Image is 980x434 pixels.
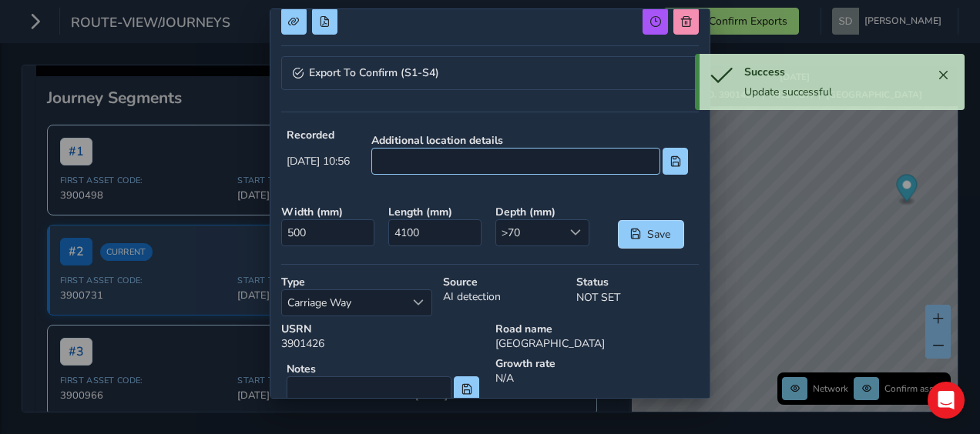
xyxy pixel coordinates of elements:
[282,290,406,315] span: Carriage Way
[438,269,571,322] div: AI detection
[287,128,350,142] strong: Recorded
[287,154,350,169] span: [DATE] 10:56
[744,85,932,99] div: Update successful
[495,205,592,219] strong: Depth ( mm )
[495,356,699,371] strong: Growth rate
[744,65,785,79] span: Success
[388,205,485,219] strong: Length ( mm )
[281,205,378,219] strong: Width ( mm )
[287,362,479,376] strong: Notes
[576,275,699,289] strong: Status
[576,289,699,305] p: NOT SET
[490,316,704,356] div: [GEOGRAPHIC_DATA]
[443,275,566,289] strong: Source
[495,322,699,336] strong: Road name
[371,133,688,148] strong: Additional location details
[281,56,699,90] a: Expand
[281,322,485,336] strong: USRN
[496,220,563,245] span: >70
[932,65,954,86] button: Close
[309,68,439,78] span: Export To Confirm (S1-S4)
[646,227,672,242] span: Save
[490,351,704,414] div: N/A
[928,382,965,419] div: Open Intercom Messenger
[619,221,683,248] button: Save
[281,275,432,289] strong: Type
[406,290,431,315] div: Select a type
[276,316,490,356] div: 3901426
